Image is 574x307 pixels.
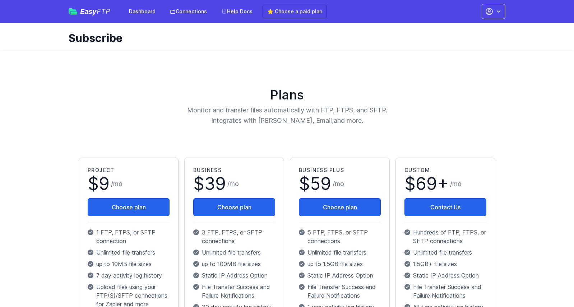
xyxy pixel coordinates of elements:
p: Unlimited file transfers [88,248,170,257]
h2: Project [88,167,170,174]
span: / [450,179,462,189]
a: Dashboard [125,5,160,18]
span: mo [452,180,462,187]
a: Help Docs [217,5,257,18]
p: File Transfer Success and Failure Notifications [193,283,275,300]
span: $ [299,175,331,192]
a: Connections [166,5,211,18]
span: / [227,179,239,189]
p: up to 10MB file sizes [88,260,170,268]
h2: Business [193,167,275,174]
span: $ [404,175,449,192]
p: Hundreds of FTP, FTPS, or SFTP connections [404,228,486,245]
p: 7 day activity log history [88,271,170,280]
p: Static IP Address Option [404,271,486,280]
span: 69+ [416,173,449,194]
span: / [333,179,344,189]
p: Unlimited file transfers [404,248,486,257]
p: File Transfer Success and Failure Notifications [404,283,486,300]
p: 5 FTP, FTPS, or SFTP connections [299,228,381,245]
p: 3 FTP, FTPS, or SFTP connections [193,228,275,245]
span: 9 [99,173,110,194]
button: Choose plan [299,198,381,216]
p: 1.5GB+ file sizes [404,260,486,268]
span: / [111,179,122,189]
span: 39 [204,173,226,194]
p: up to 1.5GB file sizes [299,260,381,268]
a: EasyFTP [69,8,110,15]
p: up to 100MB file sizes [193,260,275,268]
span: mo [230,180,239,187]
span: $ [88,175,110,192]
span: $ [193,175,226,192]
h2: Custom [404,167,486,174]
span: Easy [80,8,110,15]
h1: Subscribe [69,32,500,45]
a: Contact Us [404,198,486,216]
button: Choose plan [193,198,275,216]
span: FTP [97,7,110,16]
p: Monitor and transfer files automatically with FTP, FTPS, and SFTP. Integrates with [PERSON_NAME],... [146,105,428,126]
span: mo [113,180,122,187]
span: mo [335,180,344,187]
h2: Business Plus [299,167,381,174]
a: ⭐ Choose a paid plan [263,5,327,18]
p: 1 FTP, FTPS, or SFTP connection [88,228,170,245]
img: easyftp_logo.png [69,8,77,15]
p: Unlimited file transfers [193,248,275,257]
p: Static IP Address Option [193,271,275,280]
p: Unlimited file transfers [299,248,381,257]
h1: Plans [76,88,498,102]
p: File Transfer Success and Failure Notifications [299,283,381,300]
span: 59 [310,173,331,194]
button: Choose plan [88,198,170,216]
p: Static IP Address Option [299,271,381,280]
